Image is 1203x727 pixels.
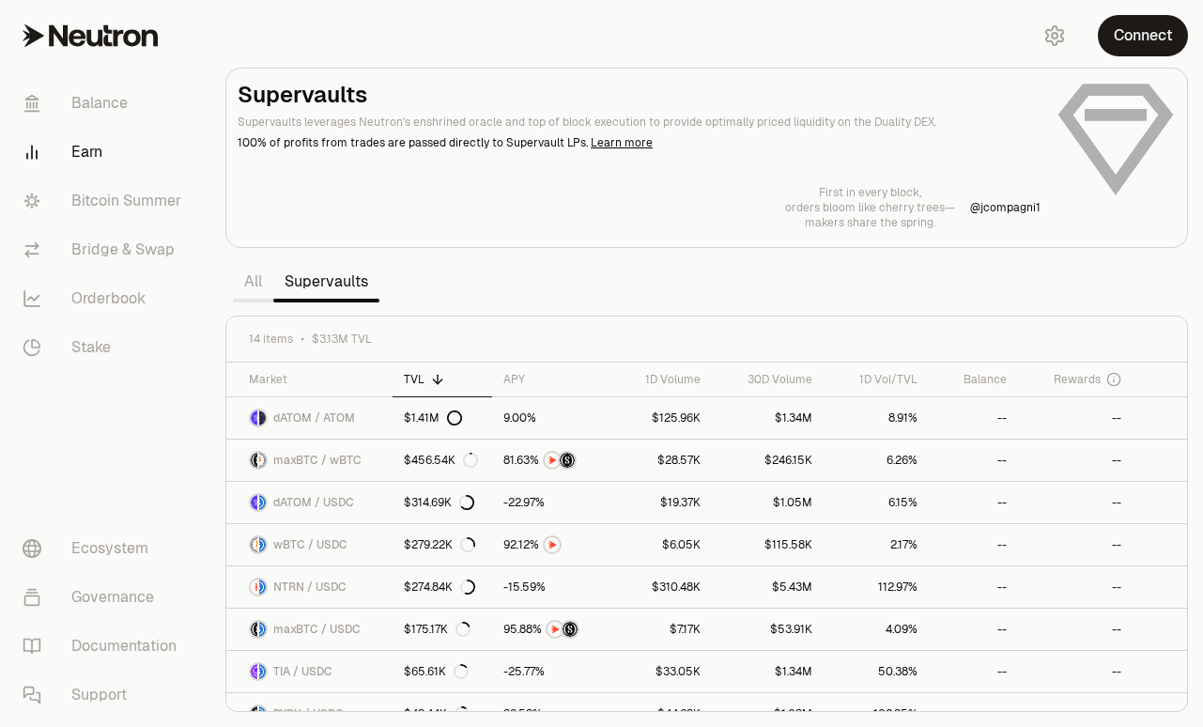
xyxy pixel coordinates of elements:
[492,440,609,481] a: NTRNStructured Points
[226,609,393,650] a: maxBTC LogoUSDC LogomaxBTC / USDC
[824,524,929,565] a: 2.17%
[1018,482,1133,523] a: --
[824,440,929,481] a: 6.26%
[226,524,393,565] a: wBTC LogoUSDC LogowBTC / USDC
[226,482,393,523] a: dATOM LogoUSDC LogodATOM / USDC
[238,134,1041,151] p: 100% of profits from trades are passed directly to Supervault LPs.
[610,566,713,608] a: $310.48K
[545,537,560,552] img: NTRN
[251,410,257,425] img: dATOM Logo
[393,440,493,481] a: $456.54K
[404,410,462,425] div: $1.41M
[940,372,1007,387] div: Balance
[226,440,393,481] a: maxBTC LogowBTC LogomaxBTC / wBTC
[404,580,475,595] div: $274.84K
[251,537,257,552] img: wBTC Logo
[251,453,257,468] img: maxBTC Logo
[785,200,955,215] p: orders bloom like cherry trees—
[251,495,257,510] img: dATOM Logo
[238,114,1041,131] p: Supervaults leverages Neutron's enshrined oracle and top of block execution to provide optimally ...
[273,410,355,425] span: dATOM / ATOM
[492,609,609,650] a: NTRNStructured Points
[226,651,393,692] a: TIA LogoUSDC LogoTIA / USDC
[929,524,1018,565] a: --
[404,664,469,679] div: $65.61K
[393,482,493,523] a: $314.69K
[929,651,1018,692] a: --
[226,397,393,439] a: dATOM LogoATOM LogodATOM / ATOM
[1018,524,1133,565] a: --
[259,410,266,425] img: ATOM Logo
[591,135,653,150] a: Learn more
[312,332,372,347] span: $3.13M TVL
[1098,15,1188,56] button: Connect
[824,397,929,439] a: 8.91%
[404,372,482,387] div: TVL
[8,323,203,372] a: Stake
[610,524,713,565] a: $6.05K
[251,580,257,595] img: NTRN Logo
[233,263,273,301] a: All
[1018,651,1133,692] a: --
[970,200,1041,215] p: @ jcompagni1
[8,671,203,719] a: Support
[259,453,266,468] img: wBTC Logo
[503,535,598,554] button: NTRN
[273,706,344,721] span: DYDX / USDC
[404,706,470,721] div: $43.44K
[273,453,362,468] span: maxBTC / wBTC
[259,664,266,679] img: USDC Logo
[273,495,354,510] span: dATOM / USDC
[503,451,598,470] button: NTRNStructured Points
[503,620,598,639] button: NTRNStructured Points
[610,440,713,481] a: $28.57K
[393,609,493,650] a: $175.17K
[259,706,266,721] img: USDC Logo
[835,372,918,387] div: 1D Vol/TVL
[1018,440,1133,481] a: --
[404,622,470,637] div: $175.17K
[1018,566,1133,608] a: --
[503,372,598,387] div: APY
[712,566,824,608] a: $5.43M
[273,580,347,595] span: NTRN / USDC
[785,185,955,200] p: First in every block,
[259,622,266,637] img: USDC Logo
[251,622,257,637] img: maxBTC Logo
[1054,372,1101,387] span: Rewards
[249,372,381,387] div: Market
[404,495,474,510] div: $314.69K
[8,524,203,573] a: Ecosystem
[610,397,713,439] a: $125.96K
[249,332,293,347] span: 14 items
[560,453,575,468] img: Structured Points
[712,609,824,650] a: $53.91K
[723,372,812,387] div: 30D Volume
[259,580,266,595] img: USDC Logo
[824,651,929,692] a: 50.38%
[8,177,203,225] a: Bitcoin Summer
[393,397,493,439] a: $1.41M
[712,440,824,481] a: $246.15K
[785,185,955,230] a: First in every block,orders bloom like cherry trees—makers share the spring.
[404,453,478,468] div: $456.54K
[824,566,929,608] a: 112.97%
[393,566,493,608] a: $274.84K
[8,79,203,128] a: Balance
[610,482,713,523] a: $19.37K
[273,263,379,301] a: Supervaults
[273,622,361,637] span: maxBTC / USDC
[712,524,824,565] a: $115.58K
[929,609,1018,650] a: --
[929,440,1018,481] a: --
[8,225,203,274] a: Bridge & Swap
[393,524,493,565] a: $279.22K
[1018,609,1133,650] a: --
[824,482,929,523] a: 6.15%
[712,651,824,692] a: $1.34M
[1018,397,1133,439] a: --
[251,664,257,679] img: TIA Logo
[492,524,609,565] a: NTRN
[545,453,560,468] img: NTRN
[929,482,1018,523] a: --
